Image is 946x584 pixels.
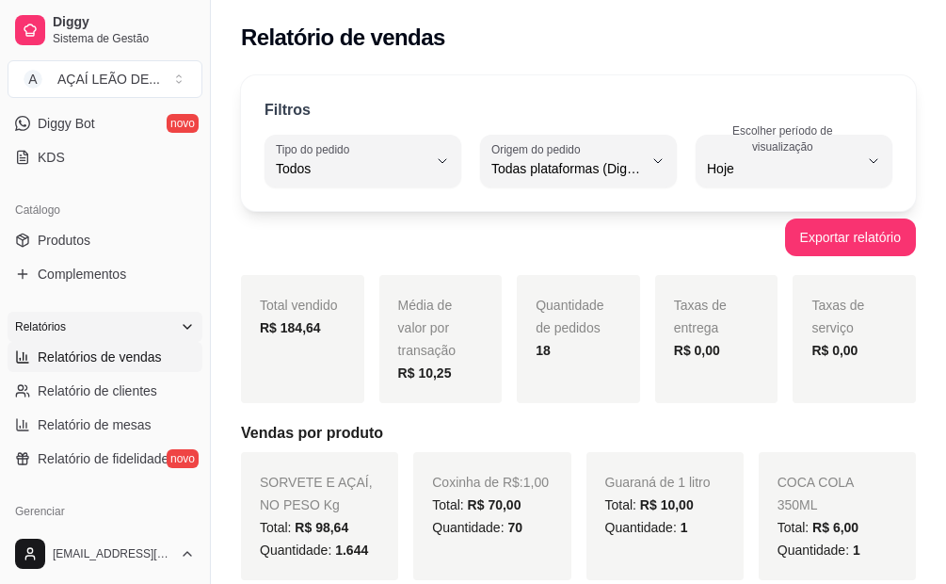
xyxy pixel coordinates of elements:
[605,475,711,490] span: Guaraná de 1 litro
[491,141,586,157] label: Origem do pedido
[707,122,864,154] label: Escolher período de visualização
[536,343,551,358] strong: 18
[398,365,452,381] strong: R$ 10,25
[853,543,860,558] span: 1
[8,195,202,225] div: Catálogo
[260,543,368,558] span: Quantidade:
[778,543,860,558] span: Quantidade:
[8,142,202,172] a: KDS
[605,497,694,512] span: Total:
[8,531,202,576] button: [EMAIL_ADDRESS][DOMAIN_NAME]
[605,520,688,535] span: Quantidade:
[38,348,162,366] span: Relatórios de vendas
[8,259,202,289] a: Complementos
[674,298,727,335] span: Taxas de entrega
[38,449,168,468] span: Relatório de fidelidade
[681,520,688,535] span: 1
[260,475,373,512] span: SORVETE E AÇAÍ, NO PESO Kg
[8,342,202,372] a: Relatórios de vendas
[696,135,892,187] button: Escolher período de visualizaçãoHoje
[57,70,160,89] div: AÇAÍ LEÃO DE ...
[812,520,858,535] span: R$ 6,00
[8,376,202,406] a: Relatório de clientes
[260,520,348,535] span: Total:
[15,319,66,334] span: Relatórios
[8,444,202,474] a: Relatório de fidelidadenovo
[640,497,694,512] span: R$ 10,00
[276,159,427,178] span: Todos
[8,410,202,440] a: Relatório de mesas
[265,99,311,122] p: Filtros
[38,231,90,250] span: Produtos
[53,546,172,561] span: [EMAIL_ADDRESS][DOMAIN_NAME]
[432,475,549,490] span: Coxinha de R$:1,00
[8,108,202,138] a: Diggy Botnovo
[536,298,603,335] span: Quantidade de pedidos
[8,60,202,98] button: Select a team
[491,159,643,178] span: Todas plataformas (Diggy, iFood)
[8,225,202,255] a: Produtos
[260,320,321,335] strong: R$ 184,64
[811,298,864,335] span: Taxas de serviço
[8,8,202,53] a: DiggySistema de Gestão
[38,381,157,400] span: Relatório de clientes
[432,520,522,535] span: Quantidade:
[38,265,126,284] span: Complementos
[335,543,368,558] span: 1.644
[276,141,356,157] label: Tipo do pedido
[53,14,195,31] span: Diggy
[265,135,461,187] button: Tipo do pedidoTodos
[480,135,677,187] button: Origem do pedidoTodas plataformas (Diggy, iFood)
[241,23,445,53] h2: Relatório de vendas
[24,70,42,89] span: A
[707,159,858,178] span: Hoje
[432,497,521,512] span: Total:
[398,298,456,358] span: Média de valor por transação
[8,496,202,527] div: Gerenciar
[38,415,152,434] span: Relatório de mesas
[468,497,521,512] span: R$ 70,00
[785,219,916,256] button: Exportar relatório
[778,520,858,535] span: Total:
[241,422,916,445] h5: Vendas por produto
[53,31,195,46] span: Sistema de Gestão
[507,520,522,535] span: 70
[778,475,854,512] span: COCA COLA 350ML
[260,298,338,313] span: Total vendido
[295,520,348,535] span: R$ 98,64
[811,343,858,358] strong: R$ 0,00
[38,148,65,167] span: KDS
[38,114,95,133] span: Diggy Bot
[674,343,720,358] strong: R$ 0,00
